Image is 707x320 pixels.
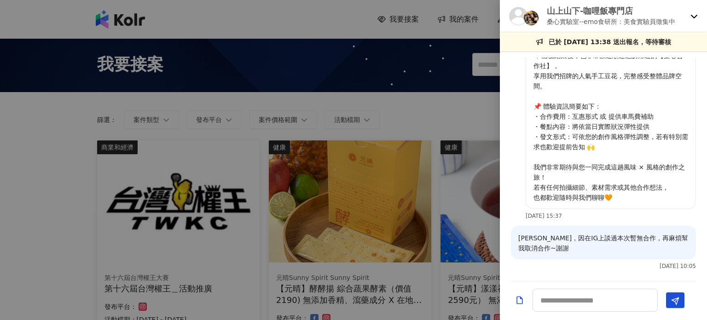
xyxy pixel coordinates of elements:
[526,213,562,219] p: [DATE] 15:37
[509,7,527,25] img: KOL Avatar
[518,233,689,253] p: [PERSON_NAME]，因在IG上談過本次暫無合作，再麻煩幫我取消合作~謝謝
[547,5,675,17] p: 山上山下-咖哩飯專門店
[660,263,696,269] p: [DATE] 10:05
[666,292,684,308] button: Send
[549,37,671,47] p: 已於 [DATE] 13:38 送出報名，等待審核
[547,17,675,27] p: 桑心實驗室--emo食研所：美食實驗員徵集中
[524,11,539,25] img: KOL Avatar
[515,292,524,308] button: Add a file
